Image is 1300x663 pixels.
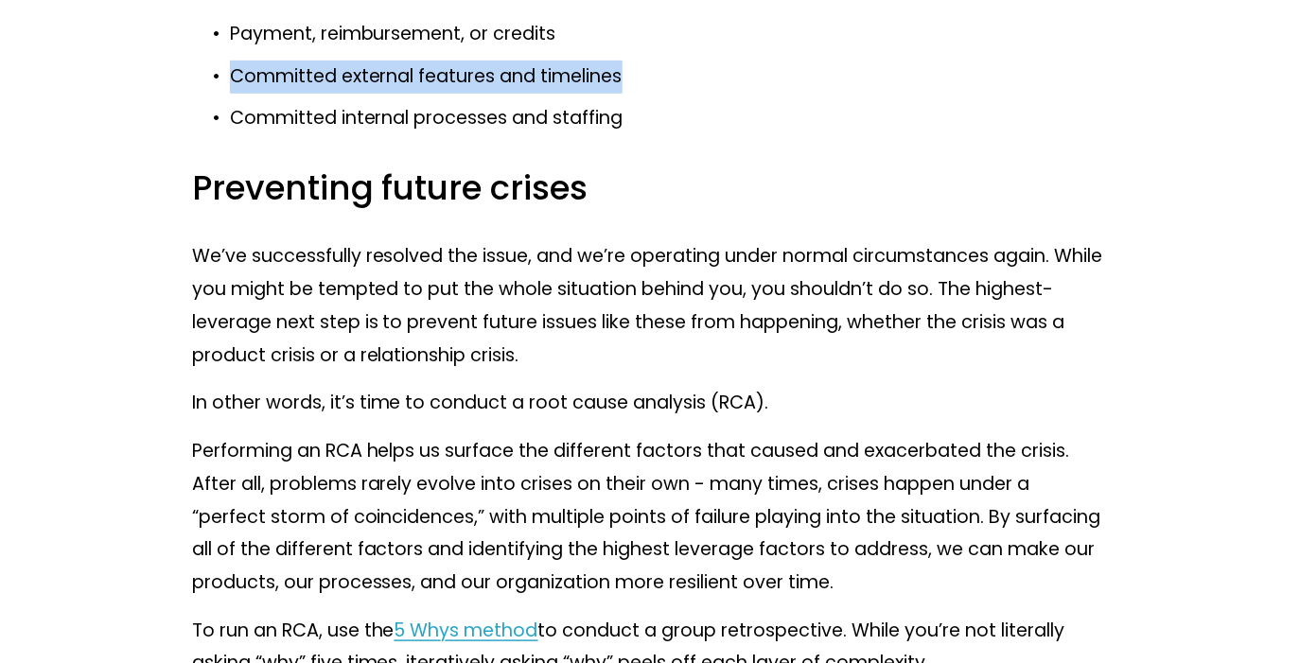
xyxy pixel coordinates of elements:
p: Committed external features and timelines [230,61,1109,94]
p: We’ve successfully resolved the issue, and we’re operating under normal circumstances again. Whil... [192,240,1109,372]
p: Committed internal processes and staffing [230,102,1109,135]
p: Performing an RCA helps us surface the different factors that caused and exacerbated the crisis. ... [192,435,1109,600]
h3: Preventing future crises [192,166,1109,211]
p: Payment, reimbursement, or credits [230,18,1109,51]
p: In other words, it’s time to conduct a root cause analysis (RCA). [192,387,1109,420]
a: 5 Whys method [395,618,538,643]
